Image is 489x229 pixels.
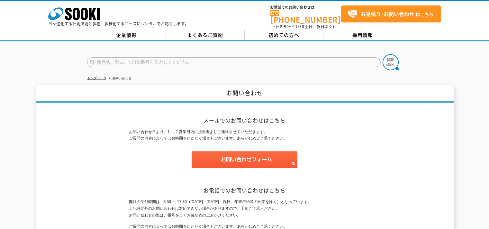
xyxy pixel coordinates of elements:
li: お問い合わせ [107,75,131,82]
img: btn_search.png [383,54,399,70]
a: 企業情報 [87,30,166,40]
img: お問い合わせフォーム [192,151,297,168]
strong: お見積り･お問い合わせ [360,10,414,18]
a: お問い合わせフォーム [192,162,297,166]
span: お電話でのお問い合わせは [270,5,341,9]
p: 日々進化する計測技術と多種・多様化するニーズにレンタルでお応えします。 [48,22,189,26]
a: よくあるご質問 [166,30,245,40]
h2: お電話でのお問い合わせはこちら [129,187,360,194]
span: (平日 ～ 土日、祝日除く) [270,24,334,30]
a: 採用情報 [323,30,402,40]
h1: お問い合わせ [36,85,454,103]
p: 弊社の受付時間は、8:50 ～ 17:30（[DATE]、[DATE]、祝日、年末年始等の休業を除く）となっています。 上記時間外のお問い合わせは対応できない場合がありますので、予めご了承くださ... [129,199,360,218]
a: トップページ [87,76,106,80]
span: 17:30 [293,24,304,30]
a: [PHONE_NUMBER] [270,10,341,23]
span: はこちら [348,9,434,19]
a: お見積り･お問い合わせはこちら [341,5,441,22]
input: 商品名、型式、NETIS番号を入力してください [87,57,381,67]
span: 8:50 [280,24,289,30]
p: お問い合わせ日より、1 ～ 2 営業日内に担当者よりご連絡させていただきます。 ご質問の内容によってはお時間をいただく場合もございます。あらかじめご了承ください。 [129,129,360,142]
h2: メールでのお問い合わせはこちら [129,117,360,124]
a: 初めての方へ [245,30,323,40]
span: 初めての方へ [268,31,299,38]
